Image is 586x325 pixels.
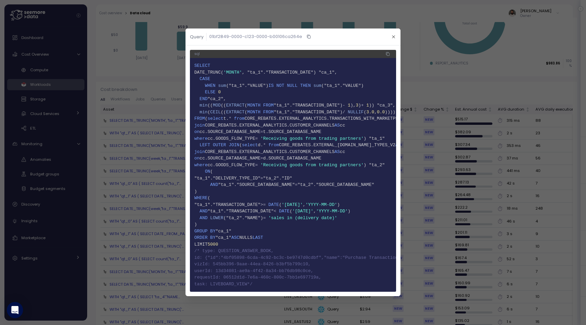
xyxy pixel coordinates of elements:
[269,143,279,148] span: from
[223,70,242,75] span: 'MONTH'
[255,136,258,141] span: =
[263,215,266,221] span: =
[335,123,340,128] span: AS
[194,130,200,135] span: on
[377,110,385,115] span: 0.0
[297,183,374,188] span: "ta_2"."SOURCE_DATABASE_NAME"
[205,123,334,128] span: CORE_REBATES.EXTERNAL_ANALYTICS.CUSTOMER_CHANNELS
[343,103,345,108] span: -
[208,162,255,168] span: cc.GOODS_FLOW_TYPE
[194,188,392,195] span: )
[247,103,260,108] span: MONTH
[194,149,205,154] span: join
[260,156,263,161] span: =
[269,83,274,88] span: IS
[194,202,260,207] span: "ta_1"."TRANSACTION_DATE"
[205,169,210,174] span: ON
[200,215,208,221] span: AND
[361,103,364,108] span: +
[226,103,245,108] span: EXTRACT
[194,156,200,161] span: on
[245,116,443,121] span: CORE_REBATES.EXTERNAL_ANALYTICS.TRANSACTIONS_WITH_MARKETPLACE_DIMENSIONS_V2
[194,274,392,281] span: requestId: 06512d1d-7e6a-460c-800c-7bb1e697719a,
[194,222,392,228] span: )
[366,103,369,108] span: 1
[313,209,316,214] span: ,
[208,136,255,141] span: cc.GOODS_FLOW_TYPE
[200,110,208,115] span: min
[210,110,221,115] span: CEIL
[303,202,306,207] span: ,
[340,123,345,128] span: cc
[263,176,292,181] span: "ta_2"."ID"
[356,103,358,108] span: 3
[200,156,260,161] span: cc.SOURCE_DATABASE_NAME
[234,116,245,121] span: from
[200,143,210,148] span: LEFT
[276,83,284,88] span: NOT
[258,143,263,148] span: d.
[366,110,374,115] span: 3.0
[337,202,340,207] span: )
[260,162,364,168] span: 'Receiving goods from trading partners'
[343,110,345,115] span: /
[208,110,210,115] span: (
[208,103,213,108] span: ((
[263,110,274,115] span: FROM
[295,183,298,188] span: =
[194,254,392,261] span: id: {"id":"4bf05898-6cda-4c92-bc3c-be9747d0cdbf","name":"Purchase Transactions (Monthly)","owner"...
[194,196,208,201] span: WHERE
[194,162,208,168] span: where
[245,103,247,108] span: (
[287,83,297,88] span: NULL
[306,202,337,207] span: 'YYYY-MM-DD'
[221,110,226,115] span: ((
[274,110,343,115] span: "ta_1"."TRANSACTION_DATE")
[292,209,313,214] span: '[DATE]'
[208,209,274,214] span: "ta_1"."TRANSACTION_DATE"
[194,242,208,247] span: LIMIT
[242,70,337,75] span: , "ta_1"."TRANSACTION_DATE") "ca_1",
[194,268,392,274] span: userId: 13d34081-ae9a-4f42-8a34-bb76db98c0ce,
[242,143,258,148] span: select
[348,110,364,115] span: NULLIF
[316,209,348,214] span: 'YYYY-MM-DD'
[255,162,258,168] span: =
[279,202,282,207] span: (
[245,110,247,115] span: (
[223,215,263,221] span: ("ta_2"."NAME")
[364,110,367,115] span: (
[239,143,242,148] span: (
[260,176,263,181] span: =
[395,143,401,148] span: AS
[216,229,232,234] span: "ca_1"
[194,176,260,181] span: "ta_1"."DELIVERY_TYPE_ID"
[364,162,385,168] span: ) "ta_2"
[194,63,210,69] span: SELECT
[263,130,321,135] span: t.SOURCE_DATABASE_NAME
[385,110,414,115] span: )))) "ca_4"
[335,149,340,154] span: AS
[200,96,208,101] span: END
[247,110,260,115] span: MONTH
[221,103,226,108] span: ((
[194,281,392,288] span: task: LIVEBOARD_VIEW*/
[205,116,208,121] span: (
[200,209,208,214] span: AND
[300,83,311,88] span: THEN
[210,215,223,221] span: LOWER
[194,249,274,254] span: /* type: QUESTION_ANSWER_BOOK,
[321,83,364,88] span: ("ta_1"."VALUE")
[205,83,215,88] span: WHEN
[239,235,253,241] span: NULLS
[216,235,232,241] span: "ca_1"
[313,83,321,88] span: sum
[223,116,229,121] span: t.
[218,83,226,88] span: sum
[210,169,213,174] span: (
[263,156,321,161] span: d.SOURCE_DATABASE_NAME
[213,143,226,148] span: OUTER
[210,235,216,241] span: BY
[205,90,215,95] span: ELSE
[348,209,351,214] span: )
